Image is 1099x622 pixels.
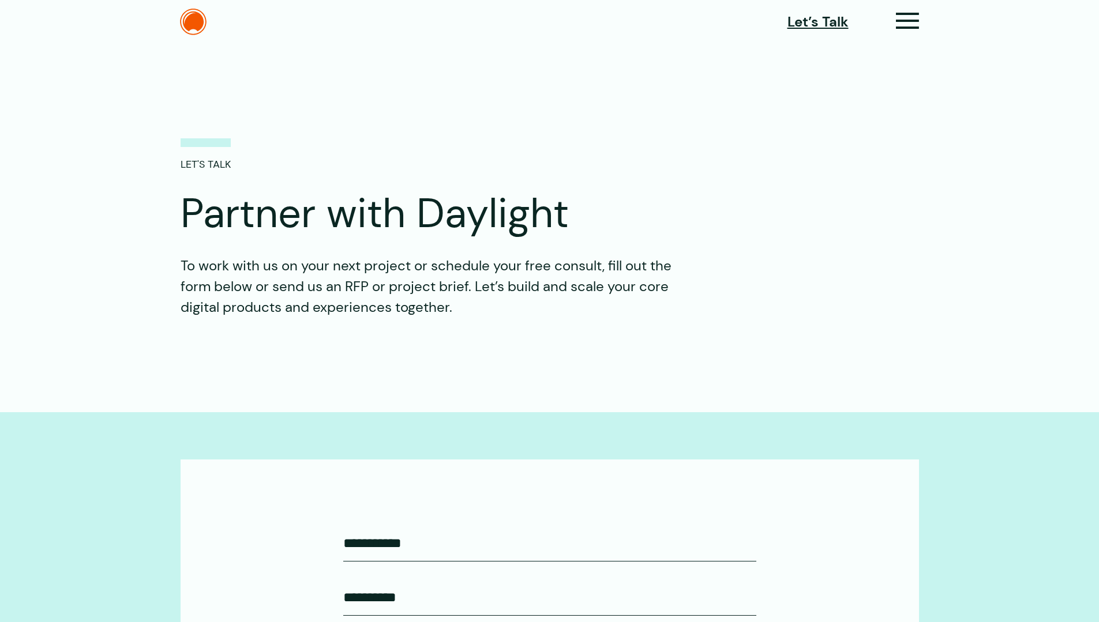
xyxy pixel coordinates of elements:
p: LET'S TALK [181,138,231,172]
p: To work with us on your next project or schedule your free consult, fill out the form below or se... [181,255,700,318]
a: Let’s Talk [787,12,849,32]
h1: Partner with Daylight [181,190,757,238]
img: The Daylight Studio Logo [180,9,207,35]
